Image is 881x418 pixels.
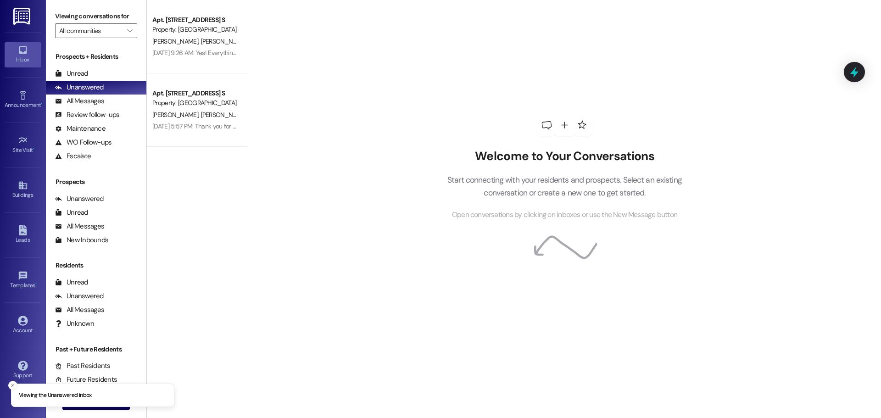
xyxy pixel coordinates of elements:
div: Unread [55,278,88,287]
div: [DATE] 9:26 AM: Yes! Everything has been wonderful. Just curious when does the pool close for the... [152,49,441,57]
div: Unanswered [55,291,104,301]
div: Apt. [STREET_ADDRESS] S [152,89,237,98]
a: Inbox [5,42,41,67]
div: Maintenance [55,124,106,134]
a: Account [5,313,41,338]
div: Unanswered [55,83,104,92]
div: Unanswered [55,194,104,204]
span: [PERSON_NAME] [201,111,246,119]
a: Buildings [5,178,41,202]
div: Unread [55,208,88,217]
div: Property: [GEOGRAPHIC_DATA] [152,25,237,34]
div: Past Residents [55,361,111,371]
span: • [33,145,34,152]
div: Property: [GEOGRAPHIC_DATA] [152,98,237,108]
p: Viewing the Unanswered inbox [19,391,92,400]
div: Past + Future Residents [46,345,146,354]
div: Apt. [STREET_ADDRESS] S [152,15,237,25]
span: [PERSON_NAME] [152,111,201,119]
div: All Messages [55,222,104,231]
label: Viewing conversations for [55,9,137,23]
p: Start connecting with your residents and prospects. Select an existing conversation or create a n... [433,173,696,200]
div: [DATE] 5:57 PM: Thank you for your message. Our offices are currently closed, but we will contact... [152,122,708,130]
div: Review follow-ups [55,110,119,120]
div: All Messages [55,96,104,106]
div: Prospects + Residents [46,52,146,61]
input: All communities [59,23,123,38]
div: WO Follow-ups [55,138,112,147]
button: Close toast [8,381,17,390]
h2: Welcome to Your Conversations [433,149,696,164]
span: [PERSON_NAME] [152,37,201,45]
img: ResiDesk Logo [13,8,32,25]
a: Support [5,358,41,383]
a: Leads [5,223,41,247]
span: • [41,100,42,107]
div: Unknown [55,319,94,329]
a: Site Visit • [5,133,41,157]
i:  [127,27,132,34]
span: • [35,281,37,287]
span: [PERSON_NAME] [201,37,246,45]
div: Unread [55,69,88,78]
a: Templates • [5,268,41,293]
div: Future Residents [55,375,117,385]
div: All Messages [55,305,104,315]
div: Escalate [55,151,91,161]
div: Prospects [46,177,146,187]
span: Open conversations by clicking on inboxes or use the New Message button [452,209,677,221]
div: New Inbounds [55,235,108,245]
div: Residents [46,261,146,270]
